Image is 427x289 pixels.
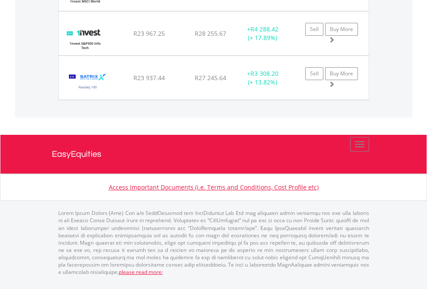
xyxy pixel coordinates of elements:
span: R3 308.20 [250,69,278,78]
a: please read more: [119,268,163,276]
div: + (+ 13.82%) [236,69,290,87]
a: Sell [305,23,323,36]
a: EasyEquities [52,135,376,174]
a: Buy More [325,67,358,80]
a: Buy More [325,23,358,36]
img: TFSA.STXNDQ.png [63,67,113,97]
a: Access Important Documents (i.e. Terms and Conditions, Cost Profile etc) [109,183,319,191]
div: + (+ 17.89%) [236,25,290,42]
span: R23 967.25 [133,29,165,37]
span: R28 255.67 [195,29,226,37]
a: Sell [305,67,323,80]
img: TFSA.ETF5IT.png [63,22,107,53]
span: R23 937.44 [133,74,165,82]
p: Lorem Ipsum Dolors (Ame) Con a/e SeddOeiusmod tem InciDiduntut Lab Etd mag aliquaen admin veniamq... [58,209,369,276]
span: R27 245.64 [195,74,226,82]
span: R4 288.42 [250,25,278,33]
